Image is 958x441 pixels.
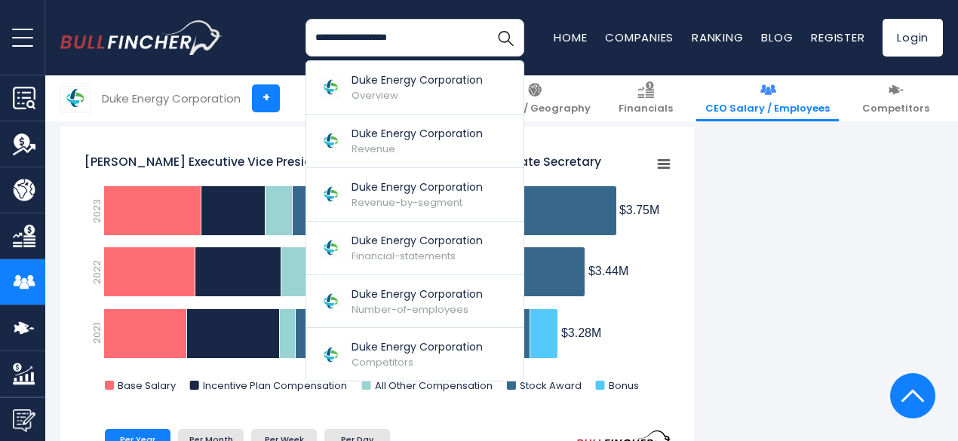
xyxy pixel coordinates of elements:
span: Financials [619,103,673,115]
span: Financial-statements [352,249,456,263]
img: DUK logo [61,84,90,112]
span: CEO Salary / Employees [705,103,830,115]
a: Register [811,29,864,45]
text: 2022 [90,260,104,284]
a: Duke Energy Corporation Overview [306,61,524,115]
span: Revenue-by-segment [352,195,462,210]
a: Ranking [692,29,743,45]
a: Home [554,29,587,45]
text: Base Salary [118,378,177,393]
p: Duke Energy Corporation [352,126,483,142]
button: Search [487,19,524,57]
a: Product / Geography [470,75,600,121]
svg: Kodwo Ghartey-Tagoe Executive Vice President, Chief Legal Officer and Corporate Secretary [83,144,671,408]
text: Bonus [609,378,639,393]
a: Competitors [853,75,938,121]
tspan: $3.28M [561,326,601,339]
a: Companies [605,29,674,45]
tspan: $3.44M [588,265,628,277]
p: Duke Energy Corporation [352,72,483,88]
text: All Other Compensation [375,378,493,393]
p: Duke Energy Corporation [352,339,483,355]
span: Product / Geography [479,103,591,115]
text: Stock Award [520,378,582,393]
a: CEO Salary / Employees [696,75,839,121]
a: Go to homepage [60,20,223,55]
a: Duke Energy Corporation Number-of-employees [306,275,524,329]
tspan: $3.75M [619,204,659,216]
span: Overview [352,88,398,103]
span: Competitors [352,355,413,369]
p: Duke Energy Corporation [352,286,483,302]
span: Revenue [352,142,395,156]
a: Financials [609,75,682,121]
a: + [252,84,280,112]
a: Duke Energy Corporation Financial-statements [306,222,524,275]
p: Duke Energy Corporation [352,233,483,249]
div: Duke Energy Corporation [102,90,241,107]
span: Number-of-employees [352,302,468,317]
a: Duke Energy Corporation Competitors [306,328,524,381]
text: 2023 [90,199,104,223]
a: Duke Energy Corporation Revenue [306,115,524,168]
img: bullfincher logo [60,20,223,55]
a: Blog [761,29,793,45]
text: Incentive Plan Compensation [203,378,347,393]
text: 2021 [90,323,104,344]
a: Login [883,19,943,57]
span: Competitors [862,103,929,115]
p: Duke Energy Corporation [352,179,483,195]
a: Duke Energy Corporation Revenue-by-segment [306,168,524,222]
tspan: [PERSON_NAME] Executive Vice President, Chief Legal Officer and Corporate Secretary [84,154,601,170]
